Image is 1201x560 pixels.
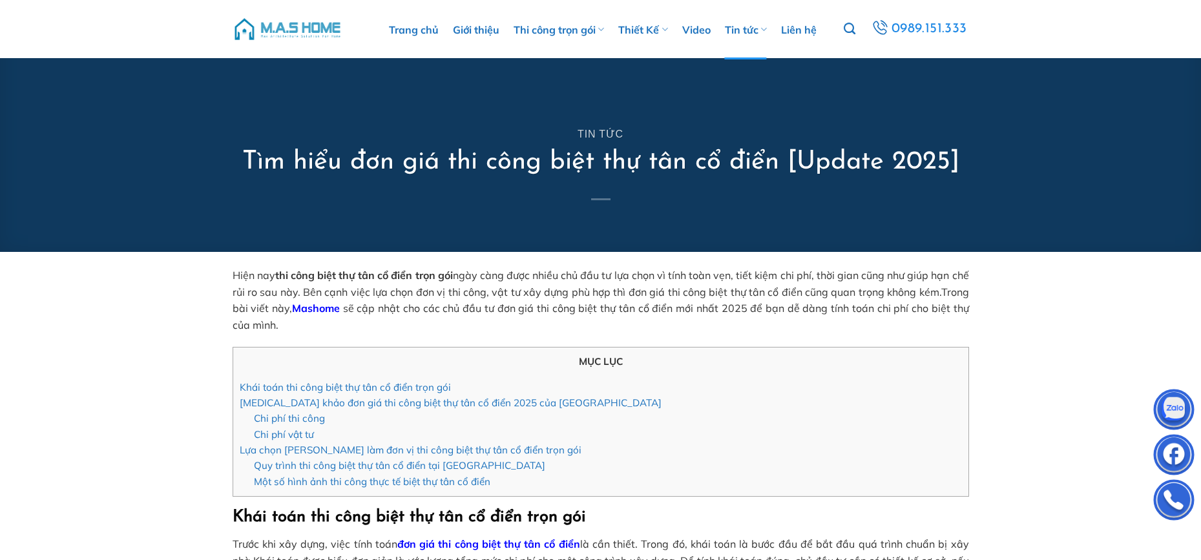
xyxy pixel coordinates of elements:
a: Quy trình thi công biệt thự tân cổ điển tại [GEOGRAPHIC_DATA] [254,459,545,472]
b: Khái toán thi công biệt thự tân cổ điển trọn gói [233,509,586,525]
a: Một số hình ảnh thi công thực tế biệt thự tân cổ điển [254,475,490,488]
a: Chi phí thi công [254,412,325,424]
a: Mashome [292,302,340,315]
span: Trong bài viết này, sẽ cập nhật cho các chủ đầu tư đơn giá thi công biệt thự tân cổ điển mới nhất... [233,285,969,331]
span: Hiện nay ngày càng được nhiều chủ đầu tư lựa chọn vì tính toàn vẹn, tiết kiệm chi phí, thời gian ... [233,269,969,298]
a: Lựa chọn [PERSON_NAME] làm đơn vị thi công biệt thự tân cổ điển trọn gói [240,444,581,456]
img: Zalo [1154,392,1193,431]
img: Phone [1154,482,1193,521]
a: [MEDICAL_DATA] khảo đơn giá thi công biệt thự tân cổ điển 2025 của [GEOGRAPHIC_DATA] [240,397,662,409]
a: Tìm kiếm [844,16,855,43]
a: Khái toán thi công biệt thự tân cổ điển trọn gói [240,381,451,393]
a: đơn giá thi công biệt thự tân cổ điển [397,537,580,550]
a: Tin tức [578,129,623,140]
a: 0989.151.333 [870,17,968,41]
p: MỤC LỤC [240,354,962,369]
a: Chi phí vật tư [254,428,314,441]
h1: Tìm hiểu đơn giá thi công biệt thự tân cổ điển [Update 2025] [242,145,959,179]
span: 0989.151.333 [892,18,967,40]
img: Facebook [1154,437,1193,476]
strong: thi công biệt thự tân cổ điển trọn gói [275,269,453,282]
img: M.A.S HOME – Tổng Thầu Thiết Kế Và Xây Nhà Trọn Gói [233,10,342,48]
